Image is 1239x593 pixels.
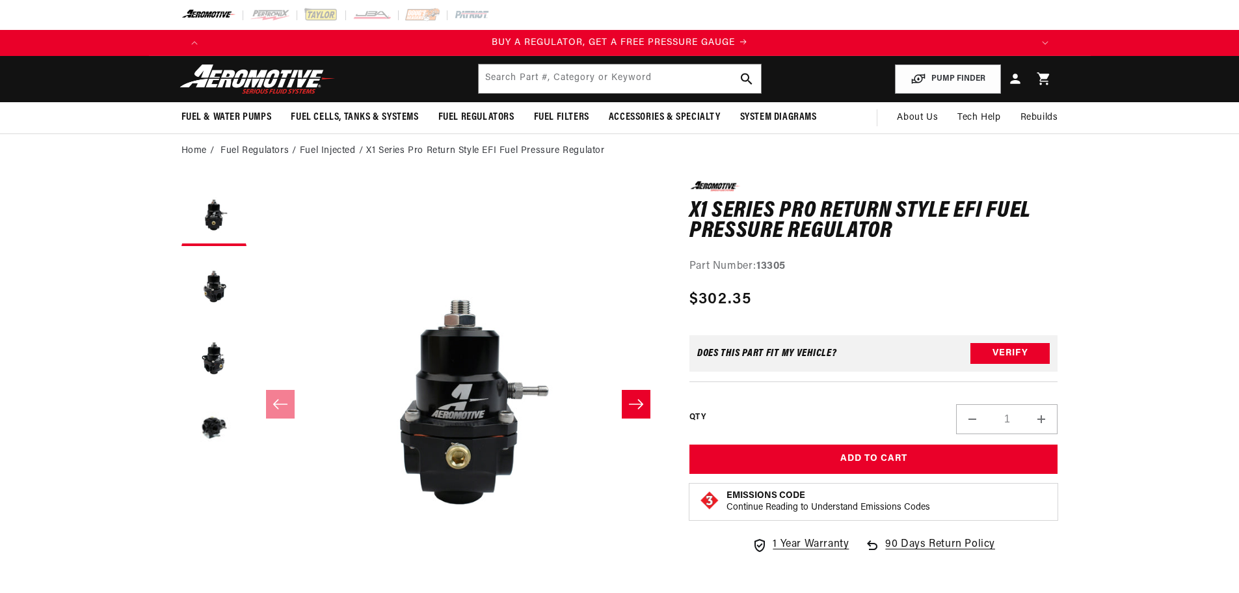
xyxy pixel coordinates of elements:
[885,536,995,566] span: 90 Days Return Policy
[756,261,786,271] strong: 13305
[220,144,300,158] li: Fuel Regulators
[773,536,849,553] span: 1 Year Warranty
[181,30,207,56] button: Translation missing: en.sections.announcements.previous_announcement
[740,111,817,124] span: System Diagrams
[181,324,246,389] button: Load image 3 in gallery view
[492,38,735,48] span: BUY A REGULATOR, GET A FREE PRESSURE GAUGE
[895,64,1001,94] button: PUMP FINDER
[266,390,295,419] button: Slide left
[181,111,272,124] span: Fuel & Water Pumps
[172,102,282,133] summary: Fuel & Water Pumps
[970,343,1050,364] button: Verify
[181,144,1058,158] nav: breadcrumbs
[726,491,805,501] strong: Emissions Code
[726,502,930,514] p: Continue Reading to Understand Emissions Codes
[207,36,1032,50] div: Announcement
[1020,111,1058,125] span: Rebuilds
[207,36,1032,50] div: 1 of 4
[897,113,938,122] span: About Us
[887,102,948,133] a: About Us
[689,412,706,423] label: QTY
[300,144,366,158] li: Fuel Injected
[181,144,207,158] a: Home
[689,258,1058,275] div: Part Number:
[1011,102,1068,133] summary: Rebuilds
[689,201,1058,242] h1: X1 Series Pro Return Style EFI Fuel Pressure Regulator
[366,144,604,158] li: X1 Series Pro Return Style EFI Fuel Pressure Regulator
[730,102,827,133] summary: System Diagrams
[689,445,1058,474] button: Add to Cart
[291,111,418,124] span: Fuel Cells, Tanks & Systems
[429,102,524,133] summary: Fuel Regulators
[699,490,720,511] img: Emissions code
[176,64,339,94] img: Aeromotive
[957,111,1000,125] span: Tech Help
[599,102,730,133] summary: Accessories & Specialty
[479,64,761,93] input: Search by Part Number, Category or Keyword
[534,111,589,124] span: Fuel Filters
[438,111,514,124] span: Fuel Regulators
[726,490,930,514] button: Emissions CodeContinue Reading to Understand Emissions Codes
[689,288,751,311] span: $302.35
[524,102,599,133] summary: Fuel Filters
[207,36,1032,50] a: BUY A REGULATOR, GET A FREE PRESSURE GAUGE
[1032,30,1058,56] button: Translation missing: en.sections.announcements.next_announcement
[181,181,246,246] button: Load image 1 in gallery view
[181,396,246,461] button: Load image 4 in gallery view
[609,111,721,124] span: Accessories & Specialty
[732,64,761,93] button: search button
[948,102,1010,133] summary: Tech Help
[281,102,428,133] summary: Fuel Cells, Tanks & Systems
[752,536,849,553] a: 1 Year Warranty
[622,390,650,419] button: Slide right
[697,348,837,359] div: Does This part fit My vehicle?
[181,253,246,318] button: Load image 2 in gallery view
[149,30,1091,56] slideshow-component: Translation missing: en.sections.announcements.announcement_bar
[864,536,995,566] a: 90 Days Return Policy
